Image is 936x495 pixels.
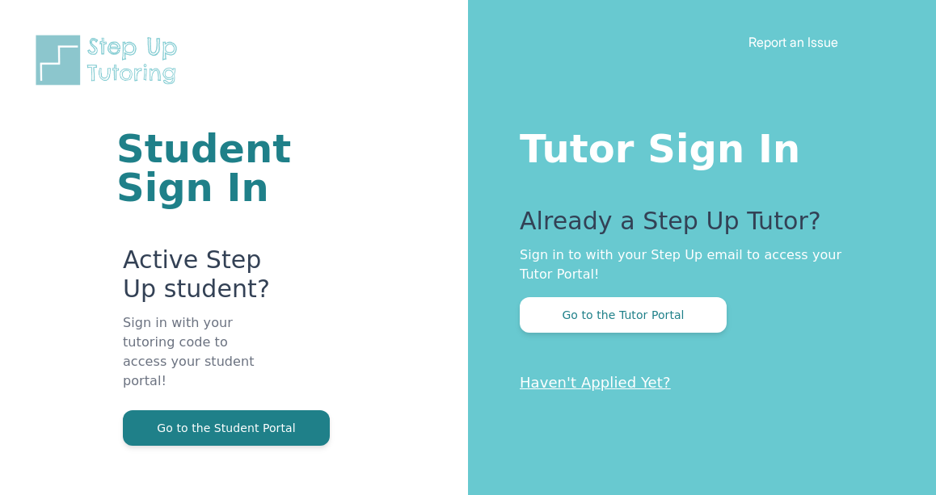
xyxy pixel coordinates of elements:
p: Active Step Up student? [123,245,274,313]
button: Go to the Student Portal [123,410,330,446]
img: Step Up Tutoring horizontal logo [32,32,188,88]
h1: Tutor Sign In [520,123,871,168]
button: Go to the Tutor Portal [520,297,727,333]
a: Go to the Tutor Portal [520,307,727,322]
p: Sign in to with your Step Up email to access your Tutor Portal! [520,245,871,284]
a: Haven't Applied Yet? [520,374,671,391]
p: Already a Step Up Tutor? [520,207,871,245]
a: Report an Issue [748,34,838,50]
p: Sign in with your tutoring code to access your student portal! [123,313,274,410]
a: Go to the Student Portal [123,420,330,435]
h1: Student Sign In [116,129,274,207]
